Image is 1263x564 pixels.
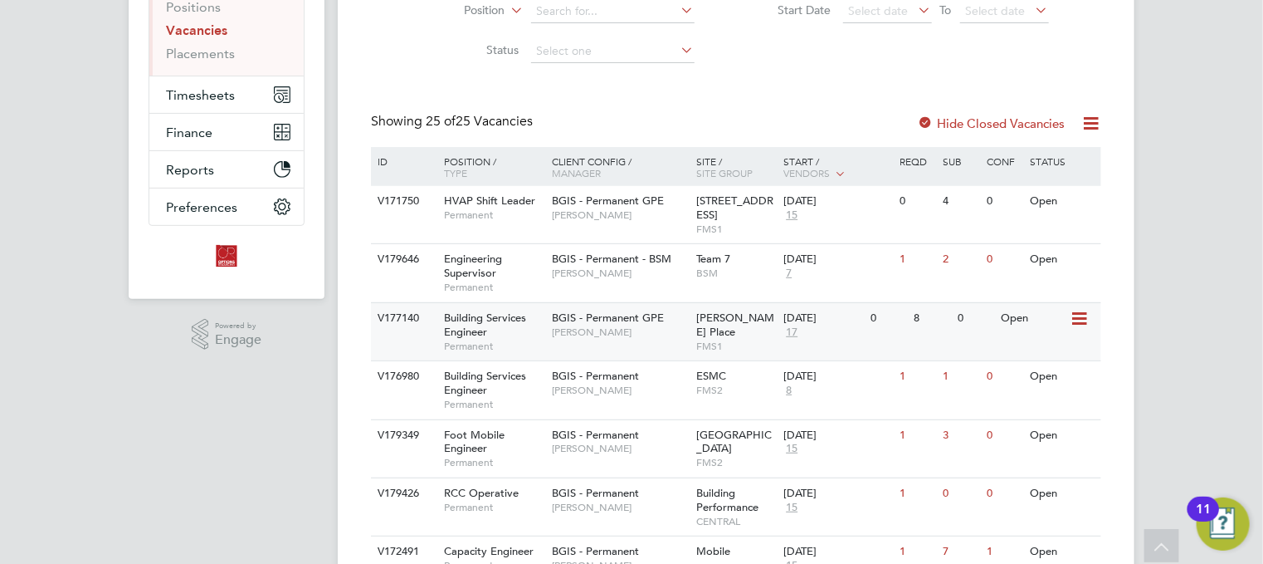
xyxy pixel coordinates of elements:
span: Preferences [166,199,237,215]
span: Select date [966,3,1026,18]
div: Client Config / [548,147,693,187]
div: Site / [693,147,780,187]
span: Finance [166,125,212,140]
span: RCC Operative [444,486,519,500]
span: 8 [783,384,794,398]
div: V179349 [373,420,432,451]
div: 11 [1196,509,1211,531]
div: Reqd [895,147,939,175]
div: 1 [939,361,983,392]
span: Engineering Supervisor [444,252,502,280]
img: optionsresourcing-logo-retina.png [213,243,240,269]
span: Vendors [783,166,830,179]
label: Position [410,2,505,19]
span: 17 [783,326,800,340]
div: 8 [910,303,953,334]
span: BGIS - Permanent - BSM [552,252,671,266]
span: CENTRAL [697,515,776,528]
span: FMS2 [697,456,776,469]
div: [DATE] [783,194,891,208]
span: Team 7 [697,252,731,266]
span: BSM [697,267,776,280]
div: Open [997,303,1070,334]
div: 3 [939,420,983,451]
span: Timesheets [166,87,235,103]
div: 4 [939,186,983,217]
span: Foot Mobile Engineer [444,428,505,456]
span: BGIS - Permanent [552,428,639,442]
a: Go to home page [149,243,305,269]
label: Status [424,42,519,57]
div: ID [373,147,432,175]
div: Conf [983,147,1026,175]
span: 7 [783,267,794,281]
button: Timesheets [149,76,304,113]
span: Site Group [697,166,753,179]
div: 2 [939,244,983,275]
span: 25 of [426,113,456,130]
span: Permanent [444,340,544,353]
div: [DATE] [783,370,891,384]
div: V171750 [373,186,432,217]
div: 0 [983,186,1026,217]
span: ESMC [697,369,727,383]
a: Vacancies [166,22,227,38]
div: 0 [983,361,1026,392]
div: Start / [779,147,895,189]
div: Open [1026,361,1099,392]
span: 25 Vacancies [426,113,533,130]
span: [PERSON_NAME] [552,442,689,455]
span: Capacity Engineer [444,544,534,558]
span: [PERSON_NAME] [552,208,689,222]
button: Preferences [149,189,304,225]
span: Manager [552,166,601,179]
div: Open [1026,420,1099,451]
label: Start Date [736,2,831,17]
div: 1 [895,420,939,451]
span: [PERSON_NAME] [552,384,689,397]
div: 0 [983,244,1026,275]
span: Permanent [444,398,544,411]
div: 1 [895,478,939,509]
span: [PERSON_NAME] [552,501,689,514]
div: Open [1026,186,1099,217]
span: FMS2 [697,384,776,397]
button: Finance [149,114,304,150]
span: [STREET_ADDRESS] [697,194,774,222]
div: 1 [895,361,939,392]
span: [GEOGRAPHIC_DATA] [697,428,773,456]
div: V176980 [373,361,432,392]
span: 15 [783,501,800,515]
span: Building Services Engineer [444,311,526,339]
span: Type [444,166,467,179]
span: FMS1 [697,223,776,236]
span: Permanent [444,456,544,469]
label: Hide Closed Vacancies [917,115,1065,131]
div: 0 [983,478,1026,509]
div: 0 [866,303,909,334]
input: Select one [531,40,695,63]
span: Permanent [444,501,544,514]
span: Permanent [444,208,544,222]
button: Reports [149,151,304,188]
div: V179426 [373,478,432,509]
span: HVAP Shift Leader [444,194,535,208]
div: V177140 [373,303,432,334]
span: [PERSON_NAME] Place [697,311,775,339]
div: [DATE] [783,545,891,559]
div: Open [1026,478,1099,509]
span: BGIS - Permanent [552,544,639,558]
div: 1 [895,244,939,275]
span: Select date [849,3,909,18]
div: Status [1026,147,1099,175]
span: BGIS - Permanent [552,369,639,383]
span: Permanent [444,281,544,294]
span: Engage [215,333,261,347]
button: Open Resource Center, 11 new notifications [1197,498,1250,551]
div: Showing [371,113,536,130]
div: Sub [939,147,983,175]
div: [DATE] [783,487,891,501]
span: Building Performance [697,486,759,514]
span: 15 [783,442,800,456]
div: Open [1026,244,1099,275]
